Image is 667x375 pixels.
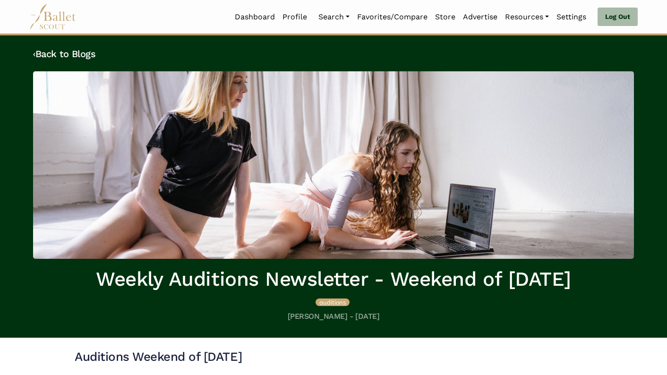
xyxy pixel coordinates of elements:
a: ‹Back to Blogs [33,48,95,60]
span: auditions [319,298,346,306]
h3: Auditions Weekend of [DATE] [75,349,592,365]
code: ‹ [33,48,35,60]
a: Store [431,7,459,27]
a: Dashboard [231,7,279,27]
a: Settings [553,7,590,27]
a: Profile [279,7,311,27]
a: Favorites/Compare [353,7,431,27]
a: Search [315,7,353,27]
a: Advertise [459,7,501,27]
h5: [PERSON_NAME] - [DATE] [33,312,634,322]
img: header_image.img [33,71,634,259]
a: Resources [501,7,553,27]
a: Log Out [598,8,638,26]
a: auditions [316,297,350,307]
h1: Weekly Auditions Newsletter - Weekend of [DATE] [33,266,634,292]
